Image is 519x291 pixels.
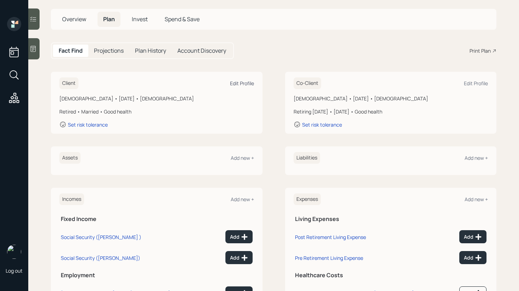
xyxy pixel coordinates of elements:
[225,230,253,243] button: Add
[68,121,108,128] div: Set risk tolerance
[62,15,86,23] span: Overview
[6,267,23,274] div: Log out
[465,155,488,161] div: Add new +
[294,152,320,164] h6: Liabilities
[7,245,21,259] img: retirable_logo.png
[165,15,200,23] span: Spend & Save
[294,193,321,205] h6: Expenses
[295,234,366,240] div: Post Retirement Living Expense
[135,47,166,54] h5: Plan History
[302,121,342,128] div: Set risk tolerance
[464,233,482,240] div: Add
[459,230,486,243] button: Add
[295,255,363,261] div: Pre Retirement Living Expense
[103,15,115,23] span: Plan
[295,272,487,279] h5: Healthcare Costs
[59,193,84,205] h6: Incomes
[59,77,78,89] h6: Client
[59,47,83,54] h5: Fact Find
[59,95,254,102] div: [DEMOGRAPHIC_DATA] • [DATE] • [DEMOGRAPHIC_DATA]
[294,108,488,115] div: Retiring [DATE] • [DATE] • Good health
[231,196,254,203] div: Add new +
[61,234,141,240] div: Social Security ([PERSON_NAME] )
[61,255,140,261] div: Social Security ([PERSON_NAME])
[132,15,148,23] span: Invest
[459,251,486,264] button: Add
[231,155,254,161] div: Add new +
[61,272,253,279] h5: Employment
[230,233,248,240] div: Add
[230,80,254,87] div: Edit Profile
[294,95,488,102] div: [DEMOGRAPHIC_DATA] • [DATE] • [DEMOGRAPHIC_DATA]
[295,216,487,222] h5: Living Expenses
[94,47,124,54] h5: Projections
[464,80,488,87] div: Edit Profile
[177,47,226,54] h5: Account Discovery
[464,254,482,261] div: Add
[230,254,248,261] div: Add
[225,251,253,264] button: Add
[59,152,81,164] h6: Assets
[294,77,321,89] h6: Co-Client
[59,108,254,115] div: Retired • Married • Good health
[61,216,253,222] h5: Fixed Income
[470,47,491,54] div: Print Plan
[465,196,488,203] div: Add new +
